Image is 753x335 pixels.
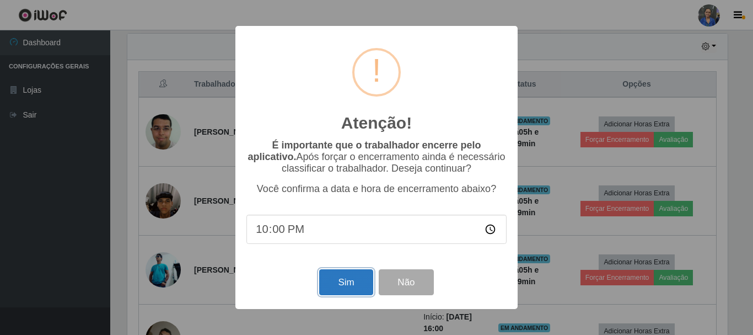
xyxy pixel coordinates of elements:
b: É importante que o trabalhador encerre pelo aplicativo. [248,140,481,162]
p: Após forçar o encerramento ainda é necessário classificar o trabalhador. Deseja continuar? [246,140,507,174]
p: Você confirma a data e hora de encerramento abaixo? [246,183,507,195]
h2: Atenção! [341,113,412,133]
button: Não [379,269,433,295]
button: Sim [319,269,373,295]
